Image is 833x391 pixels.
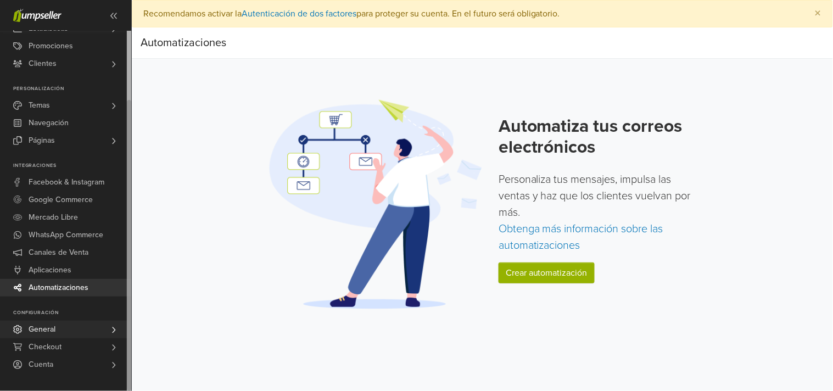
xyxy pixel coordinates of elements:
a: Autenticación de dos factores [242,8,356,19]
span: Páginas [29,132,55,149]
p: Personalización [13,86,131,92]
span: Aplicaciones [29,261,71,279]
div: Automatizaciones [141,32,226,54]
span: General [29,321,55,338]
img: Automation [266,98,485,310]
span: Facebook & Instagram [29,174,104,191]
p: Personaliza tus mensajes, impulsa las ventas y haz que los clientes vuelvan por más. [499,171,699,254]
span: Mercado Libre [29,209,78,226]
span: × [815,5,821,21]
a: Crear automatización [499,262,595,283]
span: Google Commerce [29,191,93,209]
span: Cuenta [29,356,53,373]
span: Temas [29,97,50,114]
span: Clientes [29,55,57,72]
button: Close [804,1,832,27]
p: Integraciones [13,163,131,169]
span: Canales de Venta [29,244,88,261]
span: Automatizaciones [29,279,88,297]
span: Checkout [29,338,62,356]
span: Promociones [29,37,73,55]
span: Navegación [29,114,69,132]
h2: Automatiza tus correos electrónicos [499,116,699,158]
a: Obtenga más información sobre las automatizaciones [499,222,663,252]
span: WhatsApp Commerce [29,226,103,244]
p: Configuración [13,310,131,316]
